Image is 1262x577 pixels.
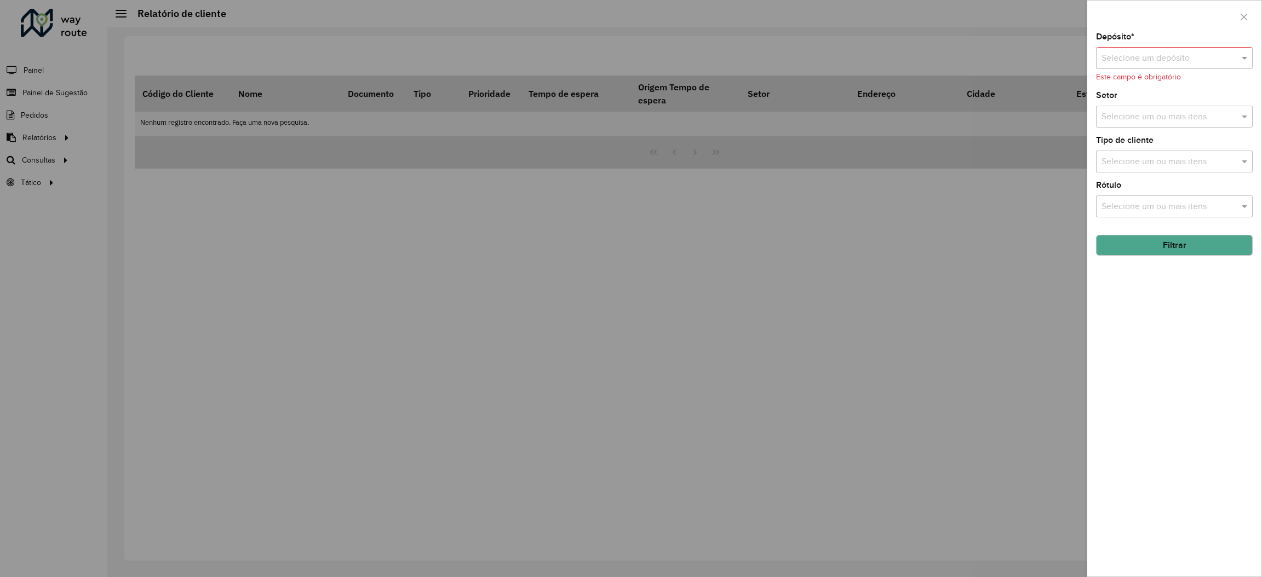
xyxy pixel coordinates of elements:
[1096,30,1134,43] label: Depósito
[1096,134,1154,147] label: Tipo de cliente
[1096,178,1121,192] label: Rótulo
[1096,73,1181,81] formly-validation-message: Este campo é obrigatório
[1096,89,1117,102] label: Setor
[1096,235,1253,256] button: Filtrar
